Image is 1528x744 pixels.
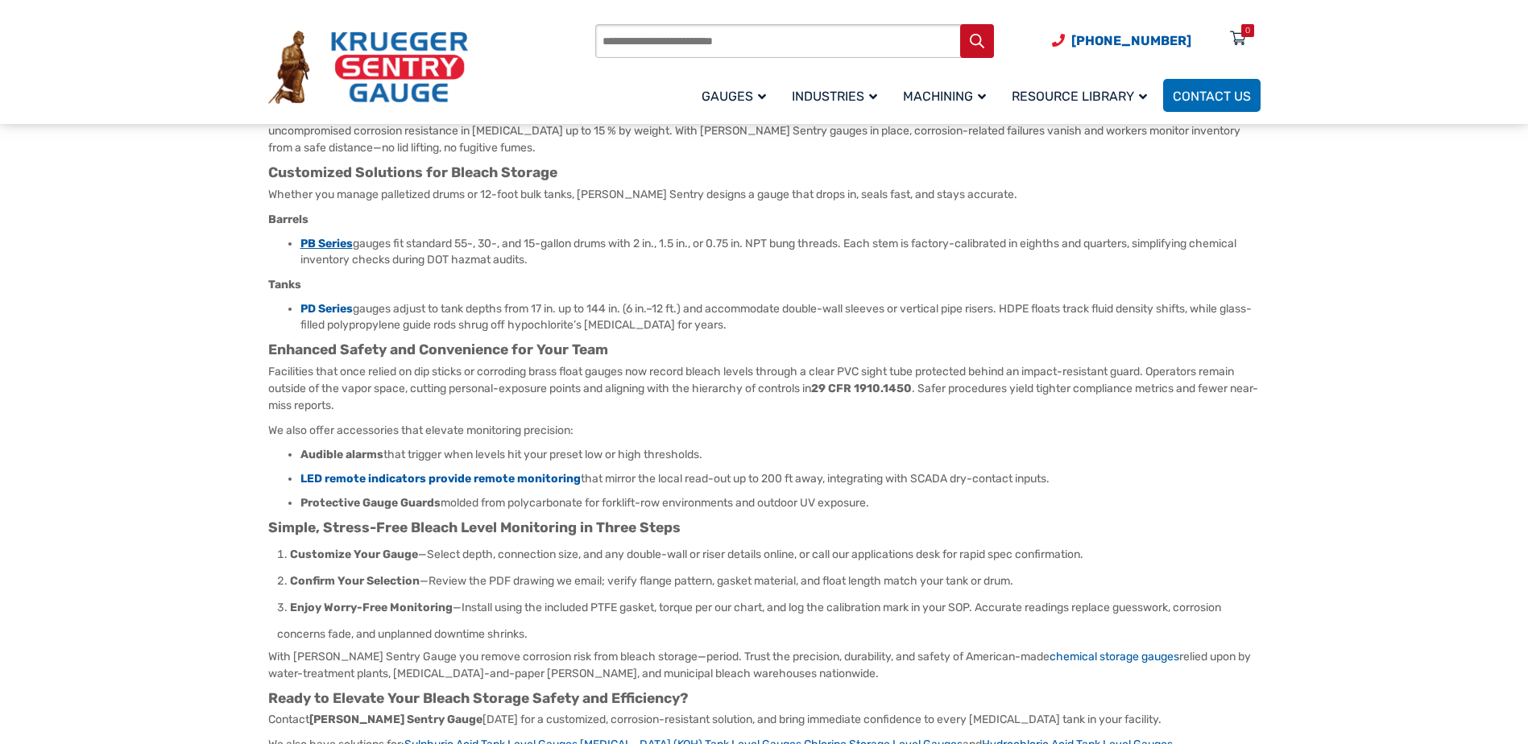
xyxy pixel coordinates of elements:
span: Whether you manage palletized drums or 12-foot bulk tanks, [PERSON_NAME] Sentry designs a gauge t... [268,188,1017,201]
a: Gauges [692,76,782,114]
a: Contact Us [1163,79,1261,112]
span: Contact Us [1173,89,1251,104]
b: Tanks [268,278,301,291]
span: Contact [268,713,309,726]
a: PD Series [300,302,353,316]
div: 0 [1245,24,1250,37]
span: . Safer procedures yield tighter compliance metrics and fewer near-miss reports. [268,382,1258,412]
b: Ready to Elevate Your Bleach Storage Safety and Efficiency? [268,690,688,706]
span: —Review the PDF drawing we email; verify flange pattern, gasket material, and float length match ... [420,574,1013,588]
b: Customize Your Gauge [290,548,418,561]
a: chemical storage gauges [1050,650,1179,663]
span: [DATE] for a customized, corrosion-resistant solution, and bring immediate confidence to every [M... [482,713,1162,726]
span: [PHONE_NUMBER] [1071,33,1191,48]
b: 29 CFR 1910.1450 [811,382,912,395]
span: —Select depth, connection size, and any double-wall or riser details online, or call our applicat... [418,548,1083,561]
span: that mirror the local read-out up to 200 ft away, integrating with SCADA dry-contact inputs. [581,472,1050,486]
b: [PERSON_NAME] Sentry Gauge [309,713,482,726]
b: Simple, Stress-Free Bleach Level Monitoring in Three Steps [268,519,681,535]
a: Phone Number (920) 434-8860 [1052,31,1191,51]
span: We also offer accessories that elevate monitoring precision: [268,424,574,437]
a: Resource Library [1002,76,1163,114]
span: With [PERSON_NAME] Sentry Gauge you remove corrosion risk from bleach storage—period. Trust the p... [268,650,1251,680]
span: Industries [792,89,877,104]
b: Confirm Your Selection [290,574,420,588]
span: Machining [903,89,986,104]
a: LED remote indicators provide remote monitoring [300,472,581,486]
span: gauges adjust to tank depths from 17 in. up to 144 in. (6 in.–12 ft.) and accommodate double-wall... [300,302,1252,332]
a: PB Series [300,237,353,250]
b: Enjoy Worry-Free Monitoring [290,601,453,614]
span: Resource Library [1012,89,1147,104]
span: Facilities that once relied on dip sticks or corroding brass float gauges now record bleach level... [268,365,1234,395]
b: Audible alarms [300,448,383,461]
b: Customized Solutions for Bleach Storage [268,164,557,180]
span: molded from polycarbonate for forklift-row environments and outdoor UV exposure. [441,496,869,510]
span: gauges fit standard 55-, 30-, and 15-gallon drums with 2 in., 1.5 in., or 0.75 in. NPT bung threa... [300,237,1236,267]
b: Enhanced Safety and Convenience for Your Team [268,341,608,358]
span: —Install using the included PTFE gasket, torque per our chart, and log the calibration mark in yo... [277,601,1221,641]
span: that trigger when levels hit your preset low or high thresholds. [383,448,702,461]
span: elastomers, providing uncompromised corrosion resistance in [MEDICAL_DATA] up to 15 % by weight. ... [268,107,1240,155]
b: Protective Gauge Guards [300,496,441,510]
img: Krueger Sentry Gauge [268,31,468,105]
a: Machining [893,76,1002,114]
b: Barrels [268,213,308,226]
span: Gauges [702,89,766,104]
a: Industries [782,76,893,114]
